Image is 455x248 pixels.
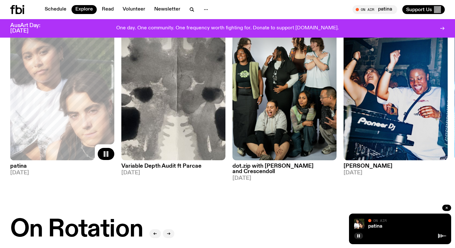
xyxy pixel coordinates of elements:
[344,164,448,169] h3: [PERSON_NAME]
[121,164,225,169] h3: Variable Depth Audit ft Parcae
[353,5,397,14] button: On Airpatina
[121,22,225,160] img: A black and white Rorschach
[402,5,445,14] button: Support Us
[10,164,114,169] h3: patina
[121,170,225,176] span: [DATE]
[119,5,149,14] a: Volunteer
[344,160,448,176] a: [PERSON_NAME][DATE]
[10,23,51,34] h3: AusArt Day: [DATE]
[232,176,337,181] span: [DATE]
[121,160,225,176] a: Variable Depth Audit ft Parcae[DATE]
[232,160,337,181] a: dot.zip with [PERSON_NAME] and Crescendoll[DATE]
[406,7,432,12] span: Support Us
[98,5,118,14] a: Read
[344,170,448,176] span: [DATE]
[116,26,339,31] p: One day. One community. One frequency worth fighting for. Donate to support [DOMAIN_NAME].
[368,224,382,229] a: patina
[41,5,70,14] a: Schedule
[10,217,143,242] h2: On Rotation
[72,5,97,14] a: Explore
[232,164,337,174] h3: dot.zip with [PERSON_NAME] and Crescendoll
[10,170,114,176] span: [DATE]
[373,218,387,222] span: On Air
[150,5,184,14] a: Newsletter
[10,160,114,176] a: patina[DATE]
